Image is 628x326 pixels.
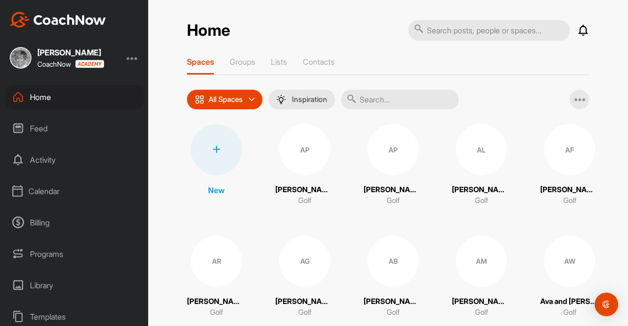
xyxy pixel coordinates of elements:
a: AF[PERSON_NAME] and [PERSON_NAME]Golf [540,124,599,206]
p: [PERSON_NAME] [187,296,246,307]
input: Search posts, people or spaces... [408,20,570,41]
a: AB[PERSON_NAME]Golf [364,236,422,318]
img: menuIcon [276,95,286,104]
div: Activity [5,148,144,172]
img: icon [195,95,205,104]
a: AL[PERSON_NAME]Golf [452,124,511,206]
p: Golf [387,307,400,318]
p: Inspiration [292,96,327,103]
div: AF [544,124,595,175]
div: AP [279,124,330,175]
input: Search... [341,90,459,109]
div: AB [367,236,419,287]
div: [PERSON_NAME] [37,49,104,56]
p: Groups [230,57,255,67]
p: Contacts [303,57,335,67]
div: Programs [5,242,144,266]
p: [PERSON_NAME] [275,184,334,196]
p: Spaces [187,57,214,67]
p: Golf [475,195,488,206]
p: Golf [563,195,576,206]
p: Golf [298,195,312,206]
div: AL [456,124,507,175]
h2: Home [187,21,230,40]
div: Calendar [5,179,144,203]
p: Golf [210,307,223,318]
div: AG [279,236,330,287]
a: AP[PERSON_NAME]Golf [275,124,334,206]
div: CoachNow [37,60,104,68]
p: Lists [271,57,287,67]
img: CoachNow [10,12,106,27]
p: [PERSON_NAME] [452,296,511,307]
a: AG[PERSON_NAME]Golf [275,236,334,318]
p: New [208,184,225,196]
div: Home [5,85,144,109]
div: Billing [5,210,144,235]
div: AP [367,124,419,175]
div: AR [191,236,242,287]
a: AM[PERSON_NAME]Golf [452,236,511,318]
div: AM [456,236,507,287]
a: AWAva and [PERSON_NAME]Golf [540,236,599,318]
p: [PERSON_NAME] [364,296,422,307]
p: Ava and [PERSON_NAME] [540,296,599,307]
p: All Spaces [209,96,243,103]
div: Feed [5,116,144,141]
p: Golf [298,307,312,318]
p: [PERSON_NAME] [364,184,422,196]
p: [PERSON_NAME] [275,296,334,307]
p: Golf [387,195,400,206]
div: Library [5,273,144,298]
div: AW [544,236,595,287]
img: CoachNow acadmey [75,60,104,68]
p: Golf [475,307,488,318]
p: [PERSON_NAME] [452,184,511,196]
p: Golf [563,307,576,318]
a: AP[PERSON_NAME]Golf [364,124,422,206]
p: [PERSON_NAME] and [PERSON_NAME] [540,184,599,196]
img: square_79ec8c51d126512d5cf6ea9b3775d7e2.jpg [10,47,31,69]
div: Open Intercom Messenger [595,293,618,316]
a: AR[PERSON_NAME]Golf [187,236,246,318]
